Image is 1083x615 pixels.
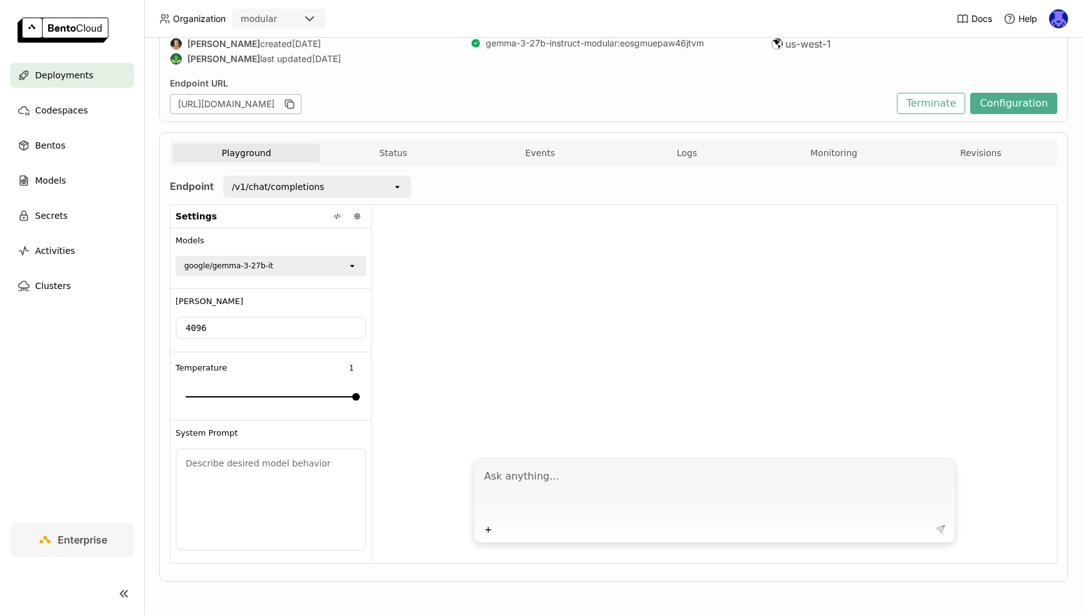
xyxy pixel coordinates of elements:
input: Selected modular. [278,13,280,26]
div: [URL][DOMAIN_NAME] [170,94,301,114]
a: gemma-3-27b-instruct-modular:eosgmuepaw46jtvm [486,38,704,49]
a: Activities [10,238,134,263]
span: Logs [677,147,697,159]
span: us-west-1 [785,38,831,50]
div: last updated [170,53,456,65]
input: Temperature [337,360,365,376]
span: Temperature [175,363,227,373]
span: Activities [35,243,75,258]
span: Help [1018,13,1037,24]
button: Playground [173,144,320,162]
button: Revisions [908,144,1054,162]
a: Enterprise [10,522,134,557]
span: [DATE] [312,53,341,65]
a: Codespaces [10,98,134,123]
span: [PERSON_NAME] [175,297,243,307]
div: /v1/chat/completions [232,181,324,193]
div: Endpoint URL [170,78,891,89]
svg: Plus [483,525,493,535]
span: Models [35,173,66,188]
input: Selected /v1/chat/completions. [325,181,327,193]
span: Enterprise [58,534,107,546]
span: System Prompt [175,428,238,438]
a: Bentos [10,133,134,158]
img: logo [18,18,108,43]
div: created [170,38,456,50]
span: [DATE] [292,38,321,50]
svg: open [347,261,357,271]
img: Sean Sheng [170,38,182,50]
a: Secrets [10,203,134,228]
a: Clusters [10,273,134,298]
strong: Endpoint [170,180,214,192]
span: Organization [173,13,226,24]
span: Deployments [35,68,93,83]
a: Models [10,168,134,193]
strong: [PERSON_NAME] [187,53,260,65]
span: Clusters [35,278,71,293]
button: Configuration [970,93,1057,114]
span: Models [175,236,204,246]
div: google/gemma-3-27b-it [184,260,273,272]
div: Settings [170,205,371,228]
img: Newton Jain [1049,9,1068,28]
div: modular [241,13,277,25]
span: Codespaces [35,103,88,118]
a: Docs [956,13,992,25]
a: Deployments [10,63,134,88]
button: Terminate [897,93,965,114]
span: Docs [971,13,992,24]
strong: [PERSON_NAME] [187,38,260,50]
button: Status [320,144,466,162]
img: Kevin Bi [170,53,182,65]
div: Help [1003,13,1037,25]
button: Events [467,144,614,162]
button: Monitoring [760,144,907,162]
svg: open [392,182,402,192]
span: Bentos [35,138,65,153]
span: Secrets [35,208,68,223]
